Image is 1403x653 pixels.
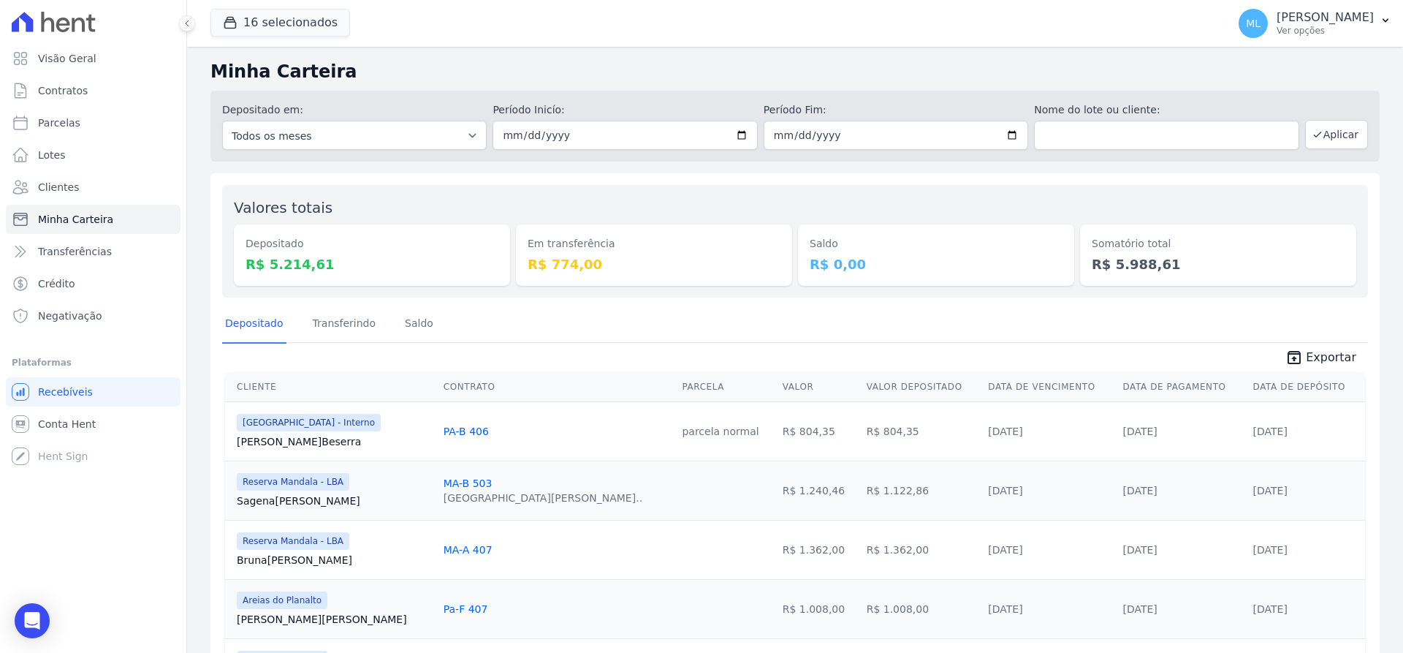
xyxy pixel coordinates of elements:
td: R$ 1.122,86 [861,461,983,520]
div: [GEOGRAPHIC_DATA][PERSON_NAME].. [444,491,642,505]
div: Plataformas [12,354,175,371]
a: [PERSON_NAME]Beserra [237,434,432,449]
a: Sagena[PERSON_NAME] [237,494,432,508]
a: [DATE] [988,603,1022,615]
a: Bruna[PERSON_NAME] [237,553,432,567]
a: [DATE] [1253,426,1288,437]
span: Reserva Mandala - LBA [237,473,349,491]
span: Contratos [38,83,88,98]
span: Reserva Mandala - LBA [237,532,349,550]
th: Valor Depositado [861,372,983,402]
a: MA-A 407 [444,544,493,556]
span: Lotes [38,148,66,162]
span: Visão Geral [38,51,96,66]
a: MA-B 503 [444,478,493,489]
p: [PERSON_NAME] [1277,10,1374,25]
td: R$ 1.240,46 [777,461,861,520]
span: Recebíveis [38,385,93,399]
a: Transferências [6,237,180,266]
a: Lotes [6,140,180,170]
a: Contratos [6,76,180,105]
a: [DATE] [1253,603,1288,615]
label: Período Fim: [764,102,1028,118]
dt: Em transferência [528,236,780,252]
dt: Somatório total [1092,236,1345,252]
p: Ver opções [1277,25,1374,37]
th: Data de Depósito [1247,372,1365,402]
a: Pa-F 407 [444,603,488,615]
span: ML [1246,18,1261,29]
dt: Depositado [246,236,498,252]
a: [DATE] [988,544,1022,556]
a: [DATE] [1122,426,1157,437]
th: Data de Pagamento [1117,372,1247,402]
th: Data de Vencimento [982,372,1117,402]
dd: R$ 0,00 [810,254,1062,274]
a: [DATE] [1122,485,1157,497]
label: Nome do lote ou cliente: [1034,102,1299,118]
dd: R$ 5.988,61 [1092,254,1345,274]
i: unarchive [1285,349,1303,366]
th: Contrato [438,372,677,402]
a: Conta Hent [6,409,180,439]
a: Minha Carteira [6,205,180,234]
span: Exportar [1306,349,1356,366]
span: Crédito [38,276,75,291]
a: [DATE] [988,426,1022,437]
label: Período Inicío: [493,102,757,118]
span: Negativação [38,309,102,323]
span: Minha Carteira [38,212,113,227]
td: R$ 1.008,00 [777,579,861,638]
th: Cliente [225,372,438,402]
span: [GEOGRAPHIC_DATA] - Interno [237,414,381,431]
a: [DATE] [1122,603,1157,615]
dd: R$ 5.214,61 [246,254,498,274]
label: Depositado em: [222,104,303,116]
th: Valor [777,372,861,402]
a: unarchive Exportar [1274,349,1368,369]
span: Areias do Planalto [237,592,327,609]
td: R$ 1.362,00 [861,520,983,579]
button: Aplicar [1305,120,1368,149]
a: [DATE] [1253,485,1288,497]
span: Transferências [38,244,112,259]
td: R$ 1.362,00 [777,520,861,579]
a: [PERSON_NAME][PERSON_NAME] [237,612,432,627]
a: Negativação [6,301,180,331]
a: [DATE] [988,485,1022,497]
a: Visão Geral [6,44,180,73]
td: R$ 804,35 [861,401,983,461]
span: Conta Hent [38,417,96,431]
a: Clientes [6,173,180,202]
td: R$ 804,35 [777,401,861,461]
a: [DATE] [1122,544,1157,556]
a: Parcelas [6,108,180,137]
dd: R$ 774,00 [528,254,780,274]
h2: Minha Carteira [210,58,1380,85]
a: Crédito [6,269,180,298]
td: R$ 1.008,00 [861,579,983,638]
label: Valores totais [234,199,332,216]
div: Open Intercom Messenger [15,603,50,638]
a: parcela normal [682,426,758,437]
a: Recebíveis [6,377,180,407]
button: 16 selecionados [210,9,350,37]
a: Transferindo [310,306,379,344]
dt: Saldo [810,236,1062,252]
a: [DATE] [1253,544,1288,556]
a: PA-B 406 [444,426,489,437]
span: Clientes [38,180,79,195]
a: Depositado [222,306,286,344]
span: Parcelas [38,116,80,130]
th: Parcela [676,372,776,402]
button: ML [PERSON_NAME] Ver opções [1227,3,1403,44]
a: Saldo [402,306,436,344]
